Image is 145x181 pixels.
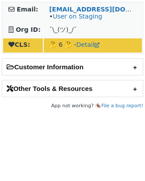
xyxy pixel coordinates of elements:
[76,41,99,48] a: Detail
[53,13,102,20] a: User on Staging
[44,38,142,53] td: 🤔 6 🤔 -
[2,59,143,75] h2: Customer Information
[49,26,76,33] span: ¯\_(ツ)_/¯
[101,103,143,109] a: File a bug report!
[2,102,143,110] footer: App not working? 🪳
[17,6,38,13] strong: Email:
[49,13,102,20] span: •
[8,41,30,48] strong: CLS:
[16,26,41,33] strong: Org ID:
[2,80,143,97] h2: Other Tools & Resources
